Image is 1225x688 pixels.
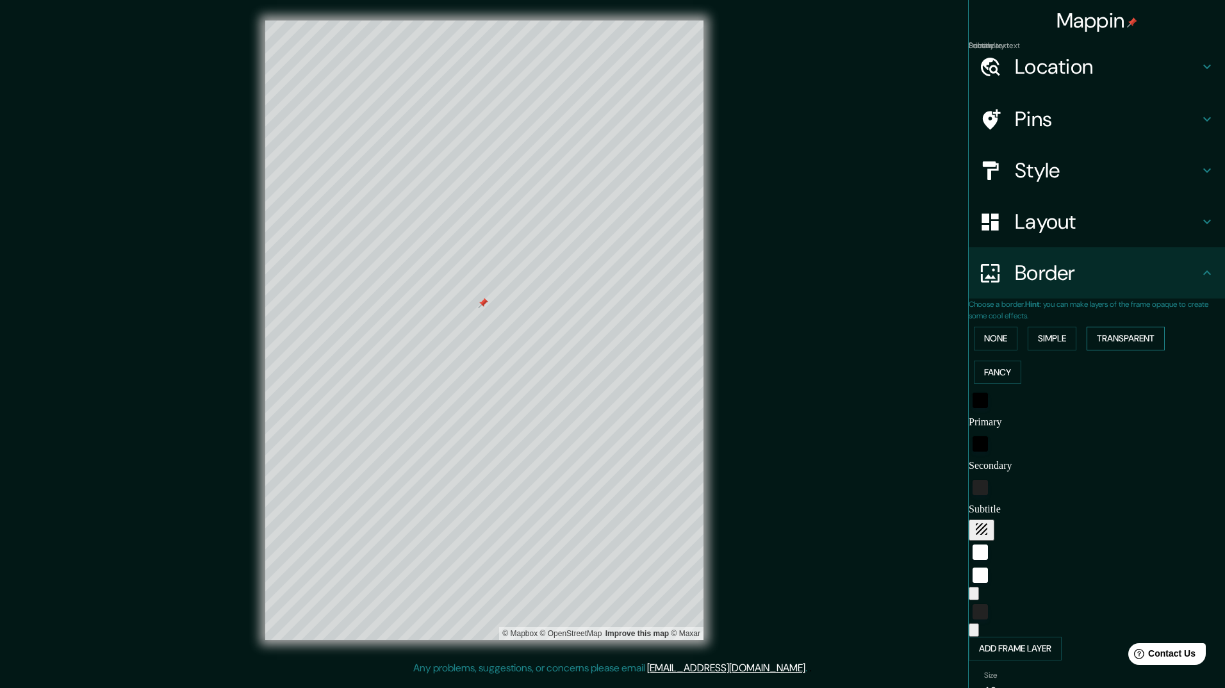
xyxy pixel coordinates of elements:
[969,247,1225,299] div: Border
[973,545,988,560] button: white
[974,327,1017,350] button: None
[1015,209,1199,234] h4: Layout
[969,41,1225,92] div: Location
[1015,106,1199,132] h4: Pins
[502,629,538,638] a: Mapbox
[671,629,700,638] a: Maxar
[809,660,812,676] div: .
[973,393,988,408] button: black
[1025,299,1040,309] b: Hint
[1087,327,1165,350] button: Transparent
[540,629,602,638] a: OpenStreetMap
[969,94,1225,145] div: Pins
[1111,638,1211,674] iframe: Help widget launcher
[973,604,988,619] button: color-222222
[973,568,988,583] button: white
[973,480,988,495] button: color-222222
[1015,158,1199,183] h4: Style
[969,40,1020,51] label: Secondary text
[1015,260,1199,286] h4: Border
[974,361,1021,384] button: Fancy
[1028,327,1076,350] button: Simple
[973,436,988,452] button: black
[969,299,1225,322] p: Choose a border. : you can make layers of the frame opaque to create some cool effects.
[647,661,805,675] a: [EMAIL_ADDRESS][DOMAIN_NAME]
[969,145,1225,196] div: Style
[969,196,1225,247] div: Layout
[984,669,998,680] label: Size
[605,629,669,638] a: Map feedback
[413,660,807,676] p: Any problems, suggestions, or concerns please email .
[969,637,1062,660] button: Add frame layer
[807,660,809,676] div: .
[1127,17,1137,28] img: pin-icon.png
[1056,8,1138,33] h4: Mappin
[1015,54,1199,79] h4: Location
[969,40,994,51] label: Subtitle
